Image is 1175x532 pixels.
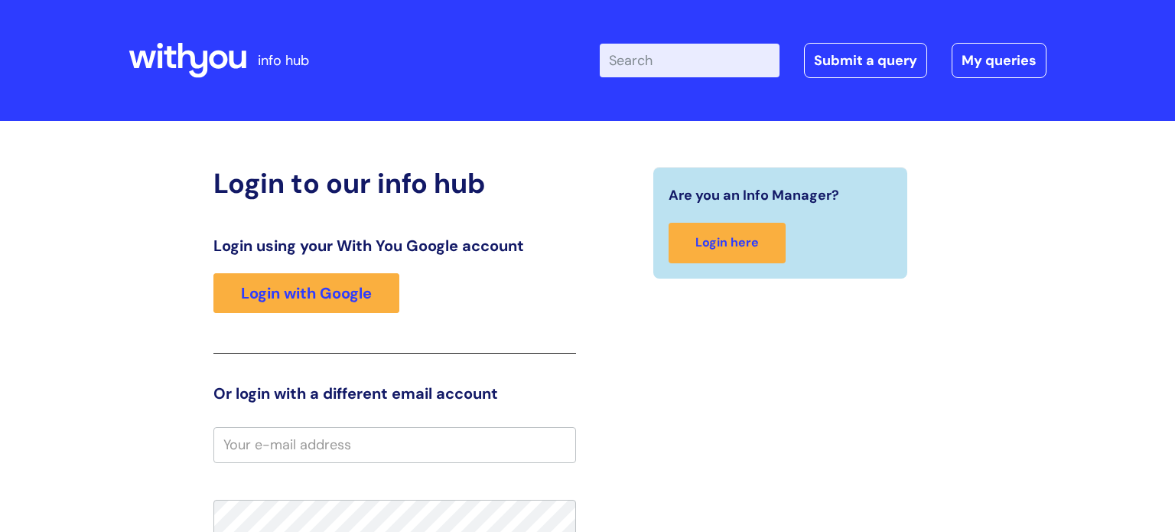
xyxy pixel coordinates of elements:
a: Login here [669,223,786,263]
h3: Or login with a different email account [213,384,576,403]
input: Your e-mail address [213,427,576,462]
h3: Login using your With You Google account [213,237,576,255]
a: Submit a query [804,43,927,78]
a: Login with Google [213,273,399,313]
span: Are you an Info Manager? [669,183,839,207]
p: info hub [258,48,309,73]
input: Search [600,44,780,77]
a: My queries [952,43,1046,78]
h2: Login to our info hub [213,167,576,200]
